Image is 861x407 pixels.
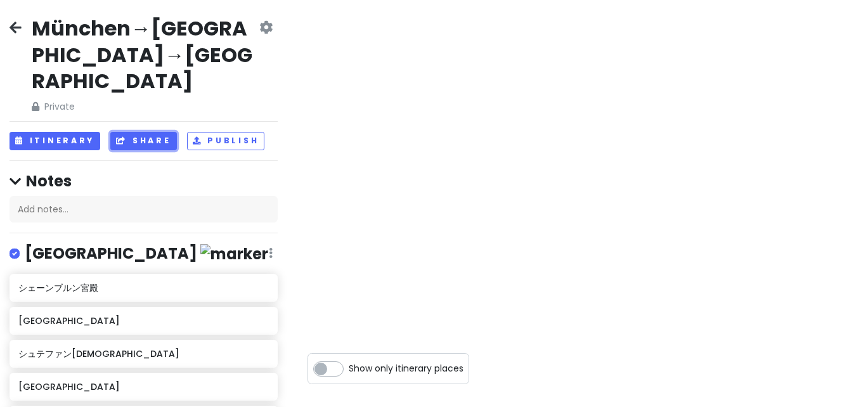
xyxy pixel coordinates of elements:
span: Private [32,100,257,113]
span: Show only itinerary places [349,361,463,375]
button: Share [110,132,176,150]
img: marker [200,244,268,264]
h4: Notes [10,171,278,191]
button: Publish [187,132,265,150]
h6: シュテファン[DEMOGRAPHIC_DATA] [18,348,268,359]
h6: [GEOGRAPHIC_DATA] [18,315,268,326]
h4: [GEOGRAPHIC_DATA] [25,243,268,264]
button: Itinerary [10,132,100,150]
h2: München→[GEOGRAPHIC_DATA]→[GEOGRAPHIC_DATA] [32,15,257,94]
h6: シェーンブルン宮殿 [18,282,268,294]
div: Add notes... [10,196,278,223]
h6: [GEOGRAPHIC_DATA] [18,381,268,392]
